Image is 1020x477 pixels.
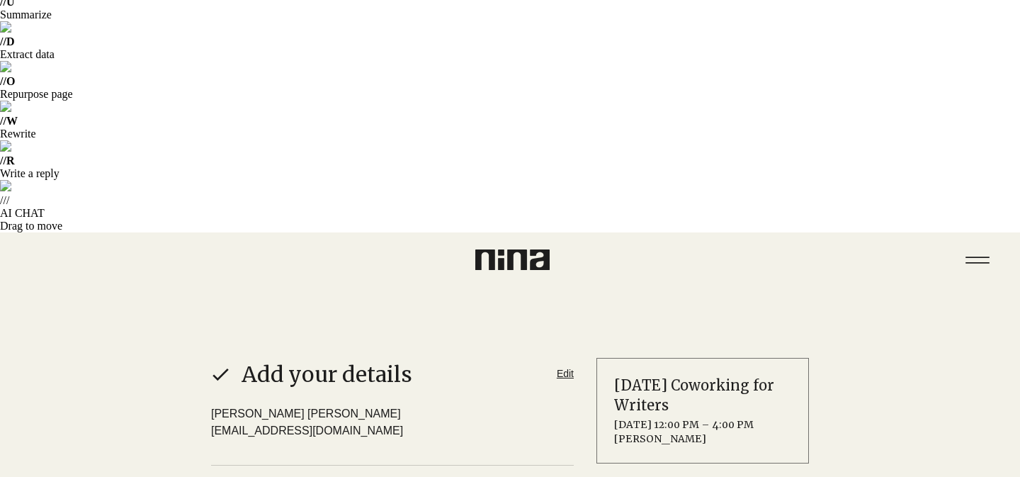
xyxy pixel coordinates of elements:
[211,405,574,422] div: [PERSON_NAME] [PERSON_NAME]
[211,422,574,439] div: [EMAIL_ADDRESS][DOMAIN_NAME]
[557,368,574,380] div: Edit
[956,238,999,281] nav: Site
[211,358,412,390] h1: Add your details
[956,238,999,281] button: Menu
[614,432,791,447] span: [PERSON_NAME]
[614,376,791,415] h2: [DATE] Coworking for Writers
[475,249,550,270] img: Nina Logo CMYK_Charcoal.png
[614,418,791,432] span: [DATE] 12:00 PM – 4:00 PM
